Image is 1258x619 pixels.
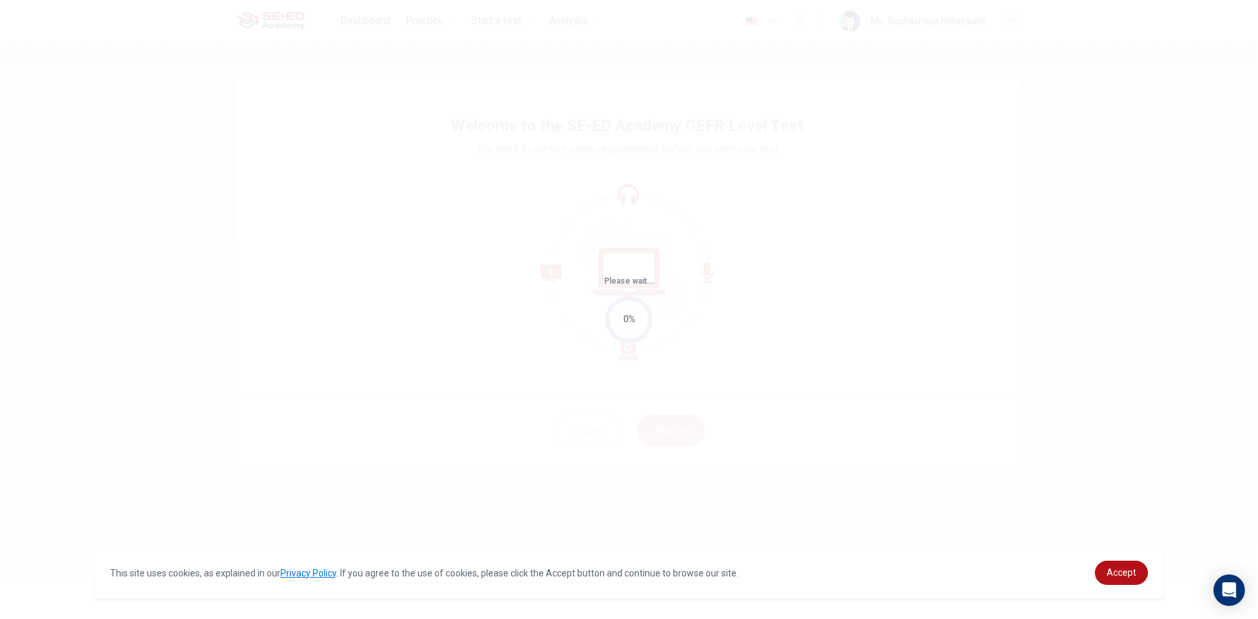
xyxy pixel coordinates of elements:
[623,312,636,327] div: 0%
[1213,574,1245,606] div: Open Intercom Messenger
[110,568,738,578] span: This site uses cookies, as explained in our . If you agree to the use of cookies, please click th...
[94,548,1164,598] div: cookieconsent
[1095,561,1148,585] a: dismiss cookie message
[280,568,336,578] a: Privacy Policy
[604,276,655,286] span: Please wait...
[1107,567,1136,578] span: Accept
